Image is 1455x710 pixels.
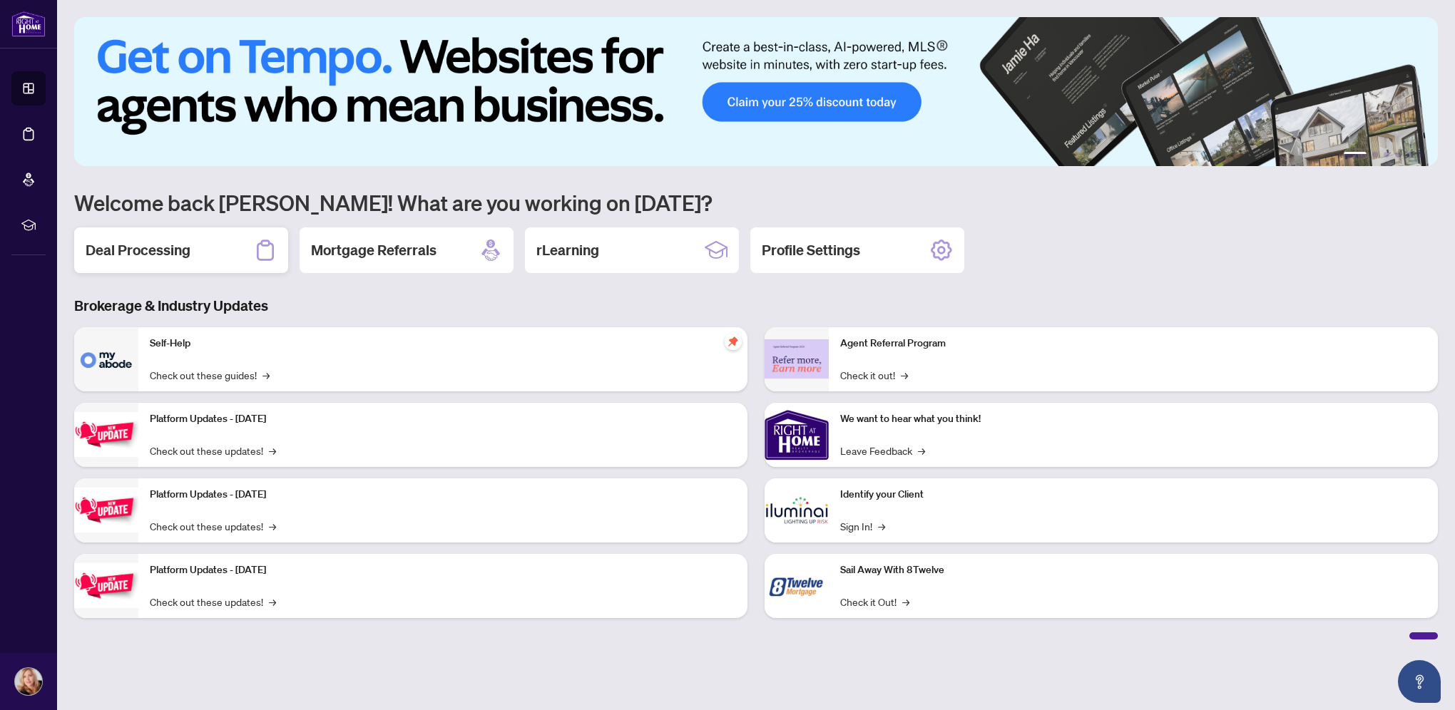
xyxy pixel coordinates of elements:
[150,487,736,503] p: Platform Updates - [DATE]
[74,412,138,457] img: Platform Updates - July 21, 2025
[765,554,829,618] img: Sail Away With 8Twelve
[1395,152,1401,158] button: 4
[150,443,276,458] a: Check out these updates!→
[762,240,860,260] h2: Profile Settings
[840,518,885,534] a: Sign In!→
[11,11,46,37] img: logo
[74,189,1438,216] h1: Welcome back [PERSON_NAME]! What are you working on [DATE]?
[86,240,190,260] h2: Deal Processing
[150,367,270,383] a: Check out these guides!→
[536,240,599,260] h2: rLearning
[1384,152,1389,158] button: 3
[1344,152,1367,158] button: 1
[840,594,909,609] a: Check it Out!→
[840,367,908,383] a: Check it out!→
[765,403,829,467] img: We want to hear what you think!
[150,594,276,609] a: Check out these updates!→
[150,518,276,534] a: Check out these updates!→
[74,296,1438,316] h3: Brokerage & Industry Updates
[311,240,436,260] h2: Mortgage Referrals
[74,327,138,391] img: Self-Help
[269,443,276,458] span: →
[878,518,885,534] span: →
[840,562,1426,578] p: Sail Away With 8Twelve
[918,443,925,458] span: →
[840,336,1426,351] p: Agent Referral Program
[74,17,1438,166] img: Slide 0
[840,487,1426,503] p: Identify your Client
[901,367,908,383] span: →
[1398,660,1441,703] button: Open asap
[74,488,138,532] img: Platform Updates - July 8, 2025
[1418,152,1424,158] button: 6
[150,411,736,427] p: Platform Updates - [DATE]
[150,336,736,351] p: Self-Help
[262,367,270,383] span: →
[150,562,736,578] p: Platform Updates - [DATE]
[269,594,276,609] span: →
[269,518,276,534] span: →
[902,594,909,609] span: →
[1372,152,1378,158] button: 2
[840,411,1426,427] p: We want to hear what you think!
[725,333,742,350] span: pushpin
[15,668,42,695] img: Profile Icon
[840,443,925,458] a: Leave Feedback→
[765,339,829,379] img: Agent Referral Program
[765,478,829,542] img: Identify your Client
[74,563,138,608] img: Platform Updates - June 23, 2025
[1406,152,1412,158] button: 5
